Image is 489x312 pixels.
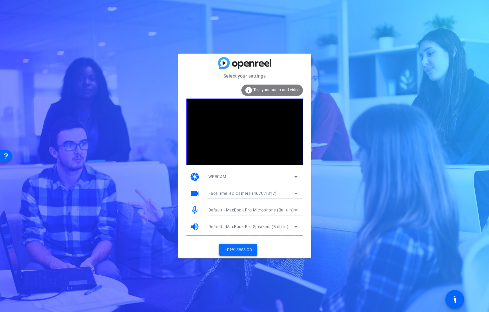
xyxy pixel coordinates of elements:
[178,72,311,80] mat-card-subtitle: Select your settings
[190,172,200,182] mat-icon: camera
[190,188,200,198] mat-icon: videocam
[208,191,277,196] span: FaceTime HD Camera (467C:1317)
[218,57,271,69] img: blue-gradient.svg
[208,208,294,212] span: Default - MacBook Pro Microphone (Built-in)
[190,222,200,232] mat-icon: volume_up
[208,224,289,229] span: Default - MacBook Pro Speakers (Built-in)
[245,86,253,94] mat-icon: info
[253,88,300,92] span: Test your audio and video
[208,174,226,179] span: WEBCAM
[219,244,257,256] button: Enter session
[451,295,459,303] mat-icon: accessibility
[224,246,252,253] span: Enter session
[190,205,200,215] mat-icon: mic_none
